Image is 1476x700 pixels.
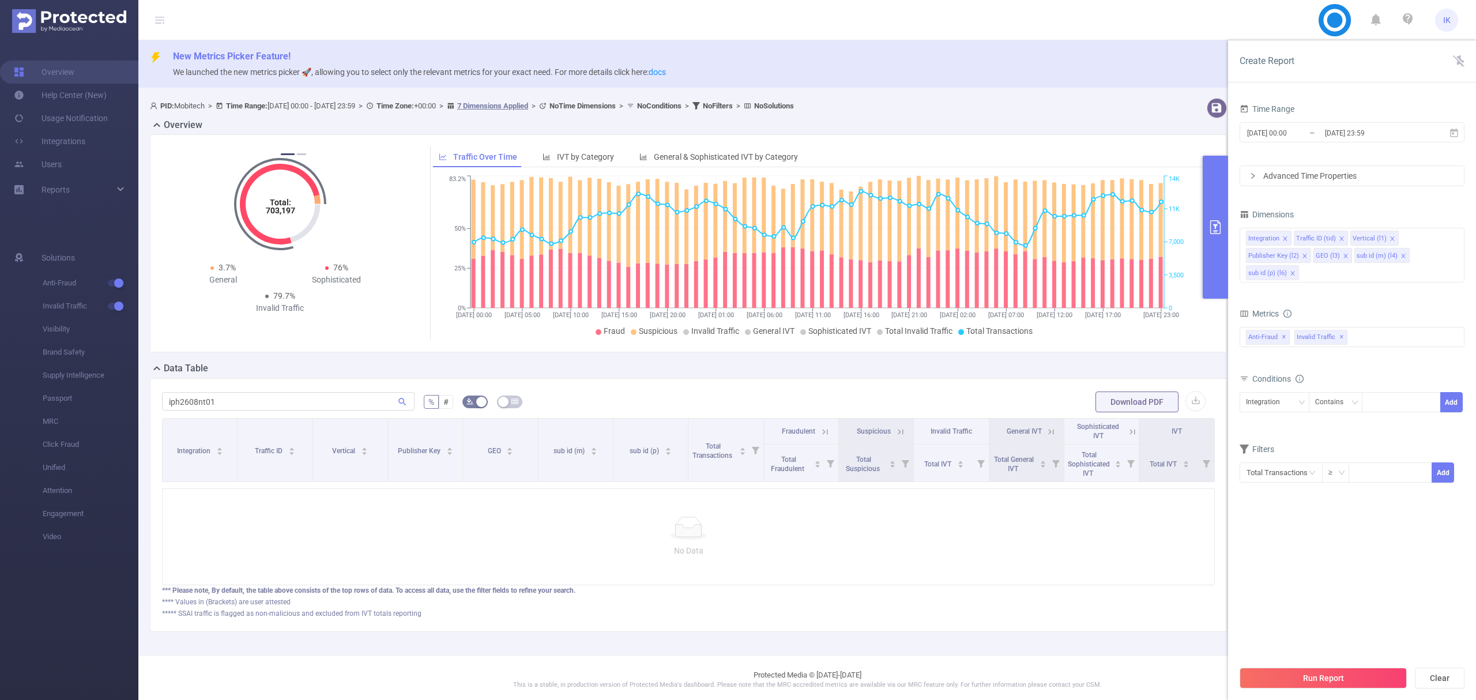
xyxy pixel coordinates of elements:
[466,398,473,405] i: icon: bg-colors
[273,291,295,300] span: 79.7%
[1085,311,1121,319] tspan: [DATE] 17:00
[692,442,734,460] span: Total Transactions
[1290,270,1296,277] i: icon: close
[1351,399,1358,407] i: icon: down
[43,341,138,364] span: Brand Safety
[591,450,597,454] i: icon: caret-down
[739,446,746,453] div: Sort
[703,101,733,110] b: No Filters
[1123,445,1139,481] i: Filter menu
[446,446,453,449] i: icon: caret-up
[1040,459,1046,462] i: icon: caret-up
[507,450,513,454] i: icon: caret-down
[795,311,830,319] tspan: [DATE] 11:00
[1068,451,1110,477] span: Total Sophisticated IVT
[815,463,821,466] i: icon: caret-down
[885,326,952,336] span: Total Invalid Traffic
[1282,330,1286,344] span: ✕
[43,387,138,410] span: Passport
[42,185,70,194] span: Reports
[1246,125,1339,141] input: Start date
[1040,459,1046,466] div: Sort
[1048,445,1064,481] i: Filter menu
[173,51,291,62] span: New Metrics Picker Feature!
[1143,311,1179,319] tspan: [DATE] 23:00
[630,447,661,455] span: sub id (p)
[931,427,972,435] span: Invalid Traffic
[822,445,838,481] i: Filter menu
[891,311,927,319] tspan: [DATE] 21:00
[428,397,434,407] span: %
[504,311,540,319] tspan: [DATE] 05:00
[43,456,138,479] span: Unified
[649,311,685,319] tspan: [DATE] 20:00
[1169,176,1180,183] tspan: 14K
[177,447,212,455] span: Integration
[739,446,745,449] i: icon: caret-up
[1354,248,1410,263] li: sub id (m) (l4)
[1240,166,1464,186] div: icon: rightAdvanced Time Properties
[1443,9,1451,32] span: IK
[698,311,733,319] tspan: [DATE] 01:00
[1246,393,1288,412] div: Integration
[590,446,597,453] div: Sort
[846,456,882,473] span: Total Suspicious
[1115,459,1121,462] i: icon: caret-up
[219,263,236,272] span: 3.7%
[164,362,208,375] h2: Data Table
[12,9,126,33] img: Protected Media
[216,446,223,453] div: Sort
[226,101,268,110] b: Time Range:
[1248,266,1287,281] div: sub id (p) (l6)
[1248,231,1279,246] div: Integration
[1390,236,1395,243] i: icon: close
[14,61,74,84] a: Overview
[43,295,138,318] span: Invalid Traffic
[43,410,138,433] span: MRC
[553,447,586,455] span: sub id (m)
[43,433,138,456] span: Click Fraud
[446,450,453,454] i: icon: caret-down
[333,263,348,272] span: 76%
[665,446,672,449] i: icon: caret-up
[958,463,964,466] i: icon: caret-down
[162,392,415,411] input: Search...
[746,311,782,319] tspan: [DATE] 06:00
[665,450,672,454] i: icon: caret-down
[1440,392,1463,412] button: Add
[398,447,442,455] span: Publisher Key
[1283,310,1291,318] i: icon: info-circle
[994,456,1034,473] span: Total General IVT
[649,67,666,77] a: docs
[162,585,1215,596] div: *** Please note, By default, the table above consists of the top rows of data. To access all data...
[14,130,85,153] a: Integrations
[1296,231,1336,246] div: Traffic ID (tid)
[552,311,588,319] tspan: [DATE] 10:00
[639,153,647,161] i: icon: bar-chart
[1240,210,1294,219] span: Dimensions
[449,176,466,183] tspan: 83.2%
[637,101,681,110] b: No Conditions
[1007,427,1042,435] span: General IVT
[1115,463,1121,466] i: icon: caret-down
[1315,393,1351,412] div: Contains
[1294,330,1347,345] span: Invalid Traffic
[150,101,794,110] span: Mobitech [DATE] 00:00 - [DATE] 23:59 +00:00
[1077,423,1119,440] span: Sophisticated IVT
[890,463,896,466] i: icon: caret-down
[1298,399,1305,407] i: icon: down
[507,446,513,449] i: icon: caret-up
[457,101,528,110] u: 7 Dimensions Applied
[889,459,896,466] div: Sort
[43,502,138,525] span: Engagement
[172,544,1205,557] p: No Data
[43,479,138,502] span: Attention
[43,525,138,548] span: Video
[681,101,692,110] span: >
[223,302,337,314] div: Invalid Traffic
[543,153,551,161] i: icon: bar-chart
[1240,445,1274,454] span: Filters
[601,311,637,319] tspan: [DATE] 15:00
[164,118,202,132] h2: Overview
[43,364,138,387] span: Supply Intelligence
